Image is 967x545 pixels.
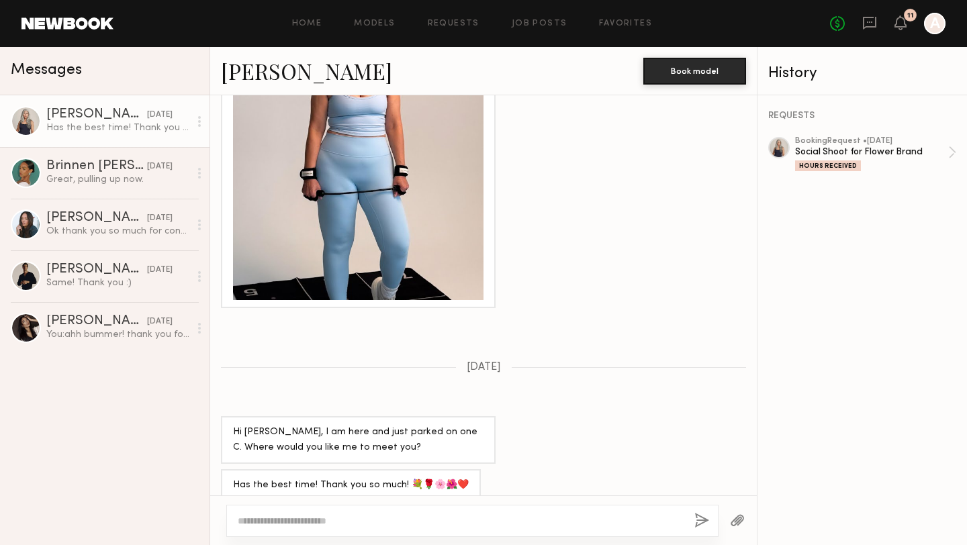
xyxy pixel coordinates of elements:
[147,212,173,225] div: [DATE]
[147,264,173,277] div: [DATE]
[46,173,189,186] div: Great, pulling up now.
[46,277,189,289] div: Same! Thank you :)
[643,64,746,76] a: Book model
[768,66,956,81] div: History
[907,12,914,19] div: 11
[11,62,82,78] span: Messages
[147,109,173,121] div: [DATE]
[233,478,469,493] div: Has the best time! Thank you so much! 💐🌹🌸🌺❤️
[46,315,147,328] div: [PERSON_NAME]
[221,56,392,85] a: [PERSON_NAME]
[147,315,173,328] div: [DATE]
[147,160,173,173] div: [DATE]
[795,160,861,171] div: Hours Received
[46,121,189,134] div: Has the best time! Thank you so much! 💐🌹🌸🌺❤️
[292,19,322,28] a: Home
[924,13,946,34] a: A
[46,160,147,173] div: Brinnen [PERSON_NAME]
[428,19,479,28] a: Requests
[795,146,948,158] div: Social Shoot for Flower Brand
[643,58,746,85] button: Book model
[467,362,501,373] span: [DATE]
[354,19,395,28] a: Models
[46,263,147,277] div: [PERSON_NAME]
[46,211,147,225] div: [PERSON_NAME]
[46,328,189,341] div: You: ahh bummer! thank you for letting me know! let's stay in touch re: UGC content :)
[46,108,147,121] div: [PERSON_NAME]
[768,111,956,121] div: REQUESTS
[795,137,948,146] div: booking Request • [DATE]
[233,425,483,456] div: Hi [PERSON_NAME], I am here and just parked on one C. Where would you like me to meet you?
[512,19,567,28] a: Job Posts
[46,225,189,238] div: Ok thank you so much for considering me! Hopefully we can work together soon xo
[795,137,956,171] a: bookingRequest •[DATE]Social Shoot for Flower BrandHours Received
[599,19,652,28] a: Favorites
